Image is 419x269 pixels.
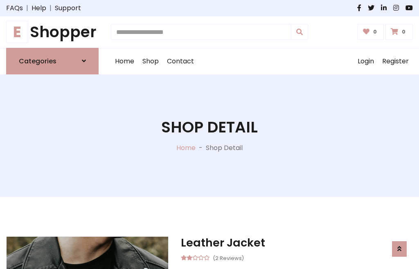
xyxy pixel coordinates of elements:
h1: Shopper [6,23,99,41]
span: | [46,3,55,13]
a: 0 [358,24,384,40]
a: Register [378,48,413,74]
a: Help [32,3,46,13]
a: Categories [6,48,99,74]
a: Support [55,3,81,13]
h3: Leather Jacket [181,236,413,249]
p: - [196,143,206,153]
h6: Categories [19,57,56,65]
a: Home [176,143,196,152]
span: E [6,21,28,43]
a: EShopper [6,23,99,41]
h1: Shop Detail [161,118,258,137]
span: 0 [400,28,408,36]
a: Contact [163,48,198,74]
a: 0 [385,24,413,40]
a: Shop [138,48,163,74]
p: Shop Detail [206,143,243,153]
a: FAQs [6,3,23,13]
small: (2 Reviews) [213,253,244,262]
span: | [23,3,32,13]
span: 0 [371,28,379,36]
a: Home [111,48,138,74]
a: Login [354,48,378,74]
